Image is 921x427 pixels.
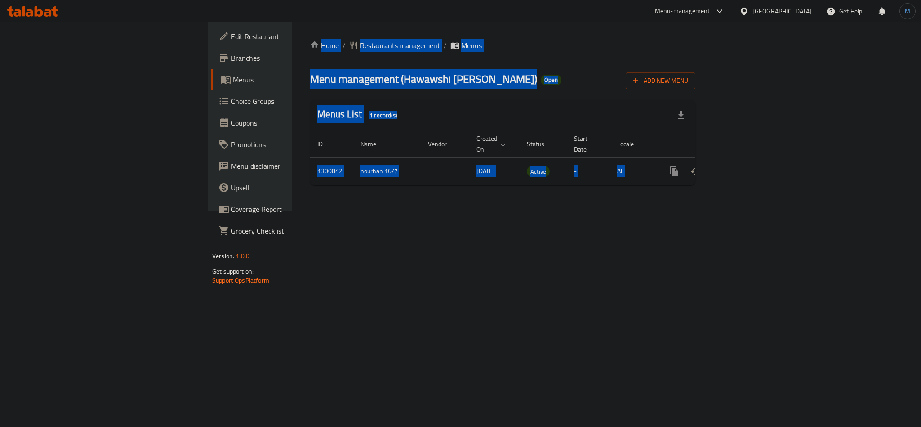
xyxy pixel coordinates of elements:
[428,139,458,149] span: Vendor
[310,40,695,51] nav: breadcrumb
[574,133,599,155] span: Start Date
[236,250,249,262] span: 1.0.0
[541,75,561,85] div: Open
[211,90,361,112] a: Choice Groups
[231,139,354,150] span: Promotions
[461,40,482,51] span: Menus
[231,161,354,171] span: Menu disclaimer
[211,134,361,155] a: Promotions
[905,6,910,16] span: M
[212,274,269,286] a: Support.OpsPlatform
[231,53,354,63] span: Branches
[476,133,509,155] span: Created On
[211,198,361,220] a: Coverage Report
[212,265,254,277] span: Get support on:
[663,161,685,182] button: more
[231,225,354,236] span: Grocery Checklist
[626,72,695,89] button: Add New Menu
[231,204,354,215] span: Coverage Report
[211,177,361,198] a: Upsell
[310,130,757,185] table: enhanced table
[211,26,361,47] a: Edit Restaurant
[212,250,234,262] span: Version:
[211,47,361,69] a: Branches
[360,139,388,149] span: Name
[211,112,361,134] a: Coupons
[231,117,354,128] span: Coupons
[527,139,556,149] span: Status
[364,111,402,120] span: 1 record(s)
[349,40,440,51] a: Restaurants management
[317,139,334,149] span: ID
[317,108,402,122] h2: Menus List
[610,157,656,185] td: All
[211,220,361,242] a: Grocery Checklist
[231,182,354,193] span: Upsell
[211,69,361,90] a: Menus
[541,76,561,84] span: Open
[310,69,537,89] span: Menu management ( Hawawshi [PERSON_NAME] )
[360,40,440,51] span: Restaurants management
[752,6,812,16] div: [GEOGRAPHIC_DATA]
[476,165,495,177] span: [DATE]
[656,130,757,158] th: Actions
[527,166,550,177] span: Active
[633,75,688,86] span: Add New Menu
[444,40,447,51] li: /
[231,31,354,42] span: Edit Restaurant
[364,108,402,122] div: Total records count
[353,157,421,185] td: nourhan 16/7
[670,104,692,126] div: Export file
[233,74,354,85] span: Menus
[567,157,610,185] td: -
[211,155,361,177] a: Menu disclaimer
[231,96,354,107] span: Choice Groups
[617,139,645,149] span: Locale
[655,6,710,17] div: Menu-management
